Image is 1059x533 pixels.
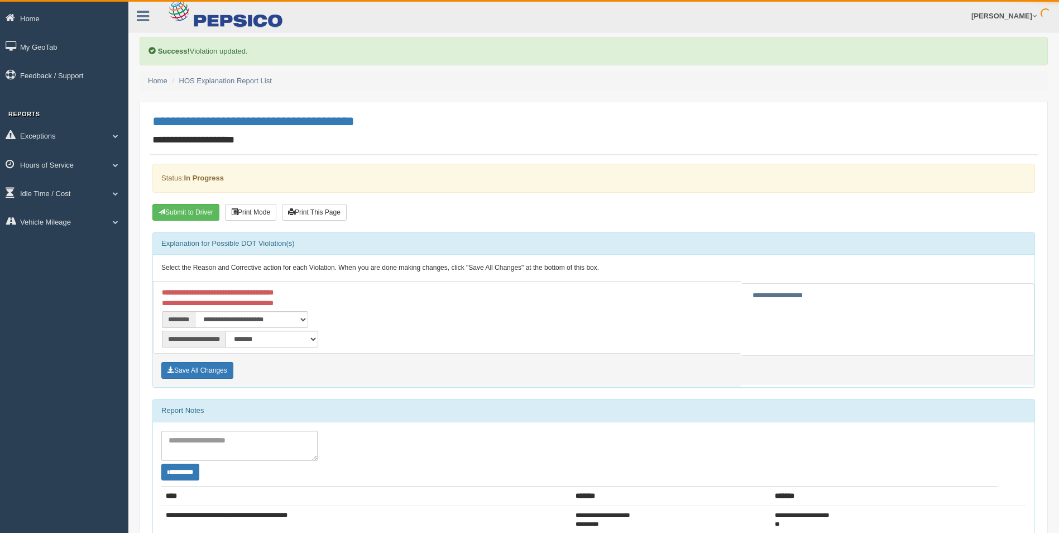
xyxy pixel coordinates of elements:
button: Save [161,362,233,379]
button: Change Filter Options [161,464,199,480]
a: HOS Explanation Report List [179,77,272,85]
div: Select the Reason and Corrective action for each Violation. When you are done making changes, cli... [153,255,1034,282]
strong: In Progress [184,174,224,182]
button: Print This Page [282,204,347,221]
a: Home [148,77,167,85]
div: Report Notes [153,399,1034,422]
div: Violation updated. [140,37,1048,65]
div: Explanation for Possible DOT Violation(s) [153,232,1034,255]
button: Submit To Driver [152,204,219,221]
button: Print Mode [225,204,276,221]
div: Status: [152,164,1035,192]
b: Success! [158,47,190,55]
